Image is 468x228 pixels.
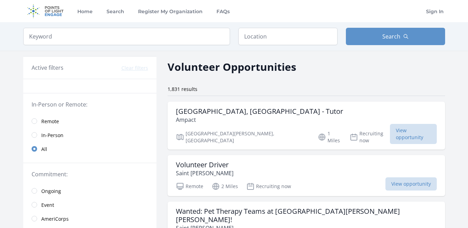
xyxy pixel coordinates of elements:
[246,182,291,191] p: Recruiting now
[23,184,156,198] a: Ongoing
[176,130,309,144] p: [GEOGRAPHIC_DATA][PERSON_NAME], [GEOGRAPHIC_DATA]
[382,32,400,41] span: Search
[212,182,238,191] p: 2 Miles
[41,146,47,153] span: All
[350,130,390,144] p: Recruiting now
[23,28,230,45] input: Keyword
[385,177,437,191] span: View opportunity
[23,114,156,128] a: Remote
[390,124,436,144] span: View opportunity
[176,169,233,177] p: Saint [PERSON_NAME]
[176,207,437,224] h3: Wanted: Pet Therapy Teams at [GEOGRAPHIC_DATA][PERSON_NAME][PERSON_NAME]!
[318,130,341,144] p: 1 Miles
[41,132,63,139] span: In-Person
[238,28,338,45] input: Location
[32,170,148,178] legend: Commitment:
[176,182,203,191] p: Remote
[121,65,148,71] button: Clear filters
[346,28,445,45] button: Search
[176,107,343,116] h3: [GEOGRAPHIC_DATA], [GEOGRAPHIC_DATA] - Tutor
[41,188,61,195] span: Ongoing
[32,100,148,109] legend: In-Person or Remote:
[168,155,445,196] a: Volunteer Driver Saint [PERSON_NAME] Remote 2 Miles Recruiting now View opportunity
[176,116,343,124] p: Ampact
[41,216,69,222] span: AmeriCorps
[32,64,63,72] h3: Active filters
[168,102,445,150] a: [GEOGRAPHIC_DATA], [GEOGRAPHIC_DATA] - Tutor Ampact [GEOGRAPHIC_DATA][PERSON_NAME], [GEOGRAPHIC_D...
[41,118,59,125] span: Remote
[176,161,233,169] h3: Volunteer Driver
[168,86,197,92] span: 1,831 results
[23,198,156,212] a: Event
[23,128,156,142] a: In-Person
[41,202,54,209] span: Event
[23,142,156,156] a: All
[23,212,156,226] a: AmeriCorps
[168,59,296,75] h2: Volunteer Opportunities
